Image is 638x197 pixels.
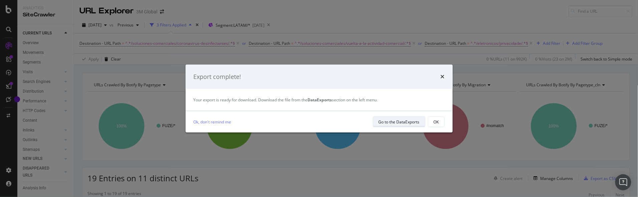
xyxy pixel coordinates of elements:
button: OK [428,116,445,127]
a: Ok, don't remind me [194,118,231,125]
div: Open Intercom Messenger [615,174,631,190]
div: Go to the DataExports [379,119,420,125]
strong: DataExports [308,97,332,103]
div: times [441,73,445,81]
div: modal [186,65,453,133]
div: Your export is ready for download. Download the file from the [194,97,445,103]
button: Go to the DataExports [373,116,425,127]
div: Export complete! [194,73,241,81]
div: OK [434,119,439,125]
span: section on the left menu. [308,97,378,103]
